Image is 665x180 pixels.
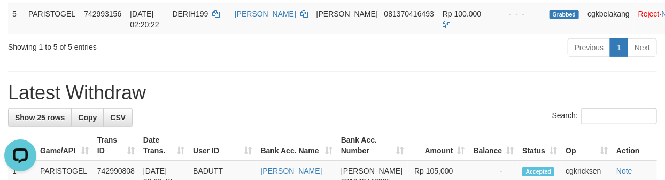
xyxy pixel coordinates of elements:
span: Rp 100.000 [443,10,481,18]
a: Reject [638,10,660,18]
span: [PERSON_NAME] [316,10,378,18]
td: PARISTOGEL [24,4,80,34]
span: Accepted [522,167,554,176]
span: 742993156 [84,10,121,18]
th: User ID: activate to sort column ascending [189,130,256,161]
h1: Latest Withdraw [8,82,657,104]
td: cgkbelakang [583,4,634,34]
th: Amount: activate to sort column ascending [408,130,469,161]
span: [DATE] 02:20:22 [130,10,159,29]
a: CSV [103,108,133,127]
th: Status: activate to sort column ascending [518,130,561,161]
span: Grabbed [550,10,579,19]
a: Next [628,38,657,57]
a: 1 [610,38,628,57]
td: 5 [8,4,24,34]
th: Game/API: activate to sort column ascending [36,130,93,161]
span: Copy [78,113,97,122]
label: Search: [552,108,657,124]
input: Search: [581,108,657,124]
th: Trans ID: activate to sort column ascending [93,130,139,161]
a: Show 25 rows [8,108,72,127]
span: [PERSON_NAME] [341,167,403,175]
span: CSV [110,113,126,122]
th: ID: activate to sort column descending [8,130,36,161]
a: Previous [568,38,610,57]
a: [PERSON_NAME] [261,167,322,175]
th: Action [612,130,657,161]
a: Note [616,167,632,175]
th: Date Trans.: activate to sort column ascending [139,130,189,161]
th: Bank Acc. Number: activate to sort column ascending [337,130,408,161]
th: Balance: activate to sort column ascending [469,130,519,161]
a: [PERSON_NAME] [235,10,296,18]
div: - - - [500,9,541,19]
button: Open LiveChat chat widget [4,4,36,36]
th: Op: activate to sort column ascending [562,130,613,161]
div: Showing 1 to 5 of 5 entries [8,37,269,52]
span: Show 25 rows [15,113,65,122]
span: DERIH199 [173,10,208,18]
span: Copy 081370416493 to clipboard [384,10,434,18]
a: Copy [71,108,104,127]
th: Bank Acc. Name: activate to sort column ascending [257,130,337,161]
